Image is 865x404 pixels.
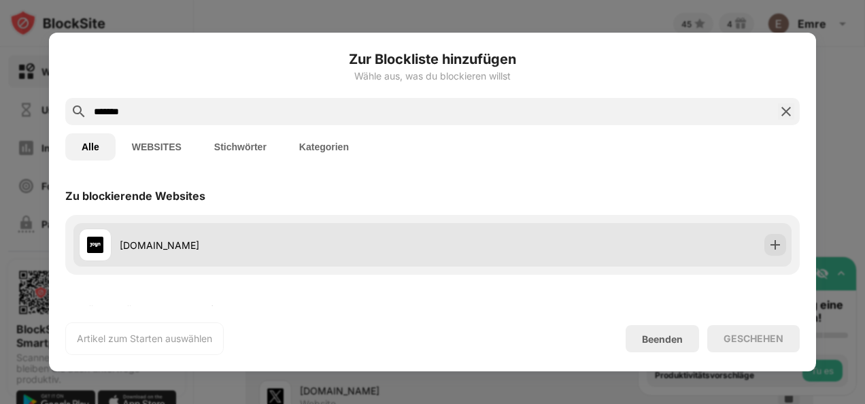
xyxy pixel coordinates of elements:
[65,189,205,203] div: Zu blockierende Websites
[77,332,212,346] div: Artikel zum Starten auswählen
[116,133,198,161] button: WEBSITES
[120,238,432,252] div: [DOMAIN_NAME]
[87,237,103,253] img: favicons
[778,103,794,120] img: search-close
[65,71,800,82] div: Wähle aus, was du blockieren willst
[724,333,783,344] div: GESCHEHEN
[65,303,239,317] div: Schlüsselwörter zum Blockieren
[198,133,283,161] button: Stichwörter
[65,49,800,69] h6: Zur Blockliste hinzufügen
[71,103,87,120] img: search.svg
[642,333,683,345] div: Beenden
[65,133,116,161] button: Alle
[283,133,365,161] button: Kategorien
